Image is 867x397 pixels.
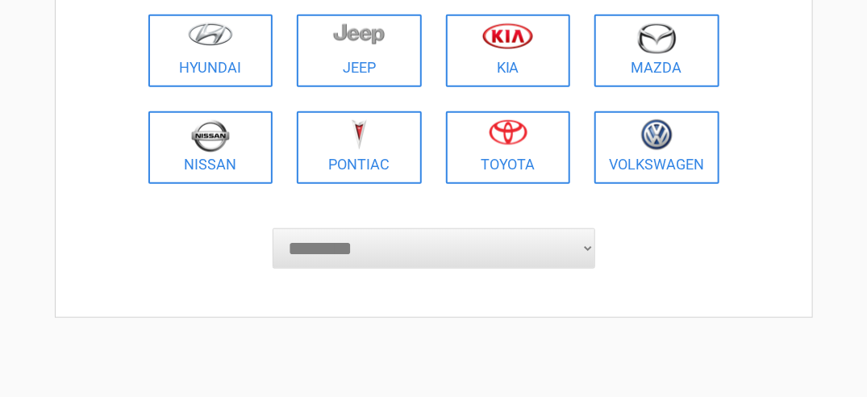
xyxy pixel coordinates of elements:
a: Kia [446,15,571,87]
a: Volkswagen [594,111,719,184]
a: Toyota [446,111,571,184]
img: kia [482,23,533,49]
a: Mazda [594,15,719,87]
img: mazda [636,23,677,54]
img: volkswagen [641,119,673,151]
img: pontiac [351,119,367,150]
a: Nissan [148,111,273,184]
img: nissan [191,119,230,153]
a: Hyundai [148,15,273,87]
a: Jeep [297,15,422,87]
img: jeep [333,23,385,45]
a: Pontiac [297,111,422,184]
img: toyota [489,119,527,145]
img: hyundai [188,23,233,46]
